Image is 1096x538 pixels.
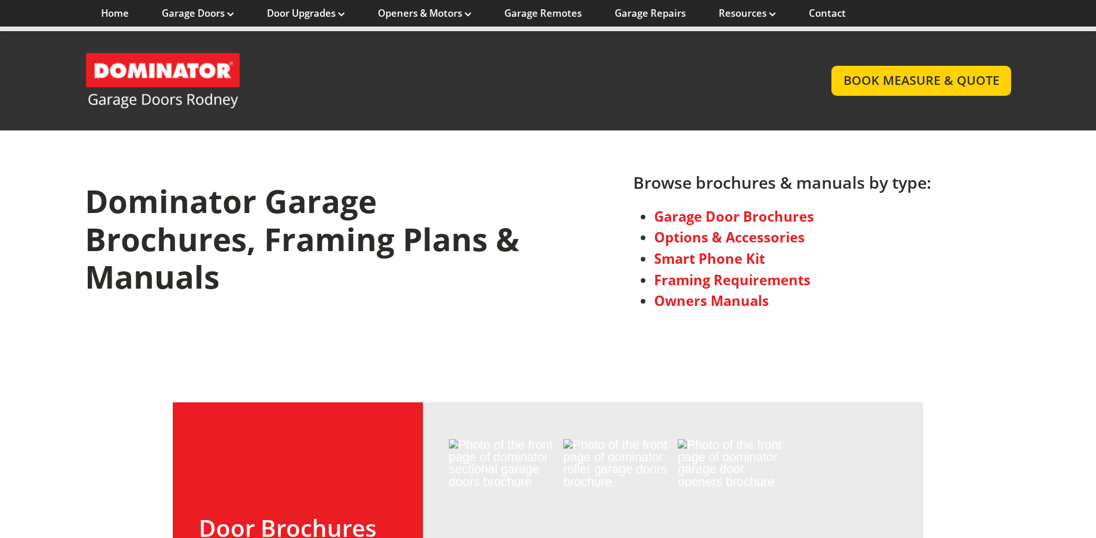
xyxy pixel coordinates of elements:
a: Garage Remotes [504,7,582,20]
h1: Dominator Garage Brochures, Framing Plans & Manuals [85,182,543,308]
a: Garage Door and Secure Access Solutions homepage [85,52,809,110]
a: Openers & Motors [378,7,471,20]
a: Garage Door Brochures [654,207,814,226]
a: Smart Phone Kit [654,249,765,268]
a: Garage Repairs [615,7,686,20]
a: BOOK MEASURE & QUOTE [831,66,1011,95]
a: Resources [719,7,776,20]
a: Options & Accessories [654,228,805,246]
a: Garage Doors [162,7,234,20]
h2: Browse brochures & manuals by type: [633,173,931,199]
a: Door Upgrades [267,7,345,20]
a: Contact [809,7,846,20]
a: Home [101,7,129,20]
a: Framing Requirements [654,271,811,289]
a: Owners Manuals [654,292,769,310]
